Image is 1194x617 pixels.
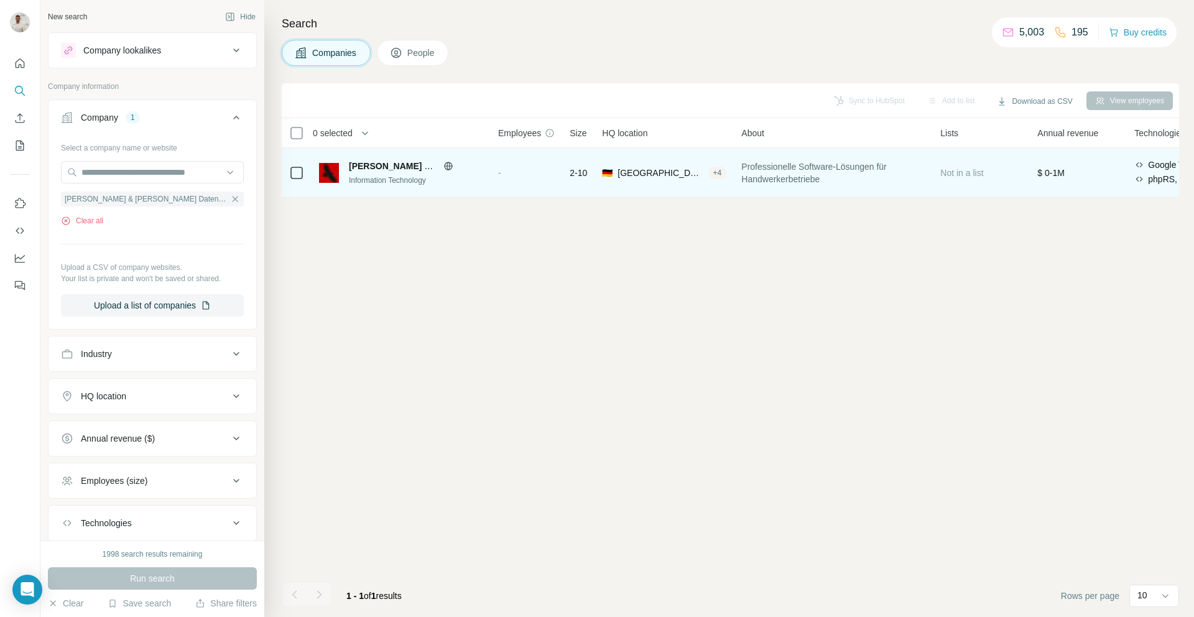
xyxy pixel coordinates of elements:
button: Share filters [195,597,257,610]
button: Clear all [61,215,103,226]
button: Quick start [10,52,30,75]
p: Your list is private and won't be saved or shared. [61,273,244,284]
div: Open Intercom Messenger [12,575,42,605]
button: Upload a list of companies [61,294,244,317]
span: [PERSON_NAME] & [PERSON_NAME] Datenverarbeitung GmbH [349,161,614,171]
button: Dashboard [10,247,30,269]
div: Select a company name or website [61,137,244,154]
span: 0 selected [313,127,353,139]
p: 10 [1137,589,1147,601]
p: Upload a CSV of company websites. [61,262,244,273]
button: Employees (size) [49,466,256,496]
div: Industry [81,348,112,360]
span: About [741,127,764,139]
button: HQ location [49,381,256,411]
span: Size [570,127,586,139]
p: 195 [1071,25,1088,40]
div: Employees (size) [81,475,147,487]
span: 1 - 1 [346,591,364,601]
div: Company lookalikes [83,44,161,57]
span: Not in a list [940,168,983,178]
span: phpRS, [1148,173,1177,185]
span: - [498,168,501,178]
button: Download as CSV [988,92,1081,111]
span: Technologies [1134,127,1185,139]
span: Professionelle Software-Lösungen für Handwerkerbetriebe [741,160,925,185]
button: Feedback [10,274,30,297]
button: Technologies [49,508,256,538]
button: Hide [216,7,264,26]
div: New search [48,11,87,22]
button: Company1 [49,103,256,137]
span: Employees [498,127,541,139]
button: My lists [10,134,30,157]
p: Company information [48,81,257,92]
span: 1 [371,591,376,601]
span: 🇩🇪 [602,167,613,179]
button: Industry [49,339,256,369]
div: HQ location [81,390,126,402]
span: People [407,47,436,59]
button: Save search [108,597,171,610]
span: $ 0-1M [1037,168,1065,178]
div: + 4 [708,167,727,179]
button: Use Surfe on LinkedIn [10,192,30,215]
span: [GEOGRAPHIC_DATA] [618,167,703,179]
img: Logo of Hausmann & Wynen Datenverarbeitung GmbH [319,163,339,183]
div: Company [81,111,118,124]
button: Enrich CSV [10,107,30,129]
div: 1998 search results remaining [103,549,203,560]
span: Lists [940,127,958,139]
div: Information Technology [349,175,483,186]
div: 1 [126,112,140,123]
p: 5,003 [1019,25,1044,40]
img: Avatar [10,12,30,32]
button: Search [10,80,30,102]
span: of [364,591,371,601]
h4: Search [282,15,1179,32]
span: Annual revenue [1037,127,1098,139]
button: Use Surfe API [10,220,30,242]
span: Companies [312,47,358,59]
button: Annual revenue ($) [49,424,256,453]
span: Rows per page [1061,590,1119,602]
div: Technologies [81,517,132,529]
div: Annual revenue ($) [81,432,155,445]
span: HQ location [602,127,647,139]
button: Buy credits [1109,24,1167,41]
span: 2-10 [570,167,587,179]
button: Clear [48,597,83,610]
button: Company lookalikes [49,35,256,65]
span: [PERSON_NAME] & [PERSON_NAME] Datenverarbeitung GmbH [65,193,228,205]
span: results [346,591,402,601]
